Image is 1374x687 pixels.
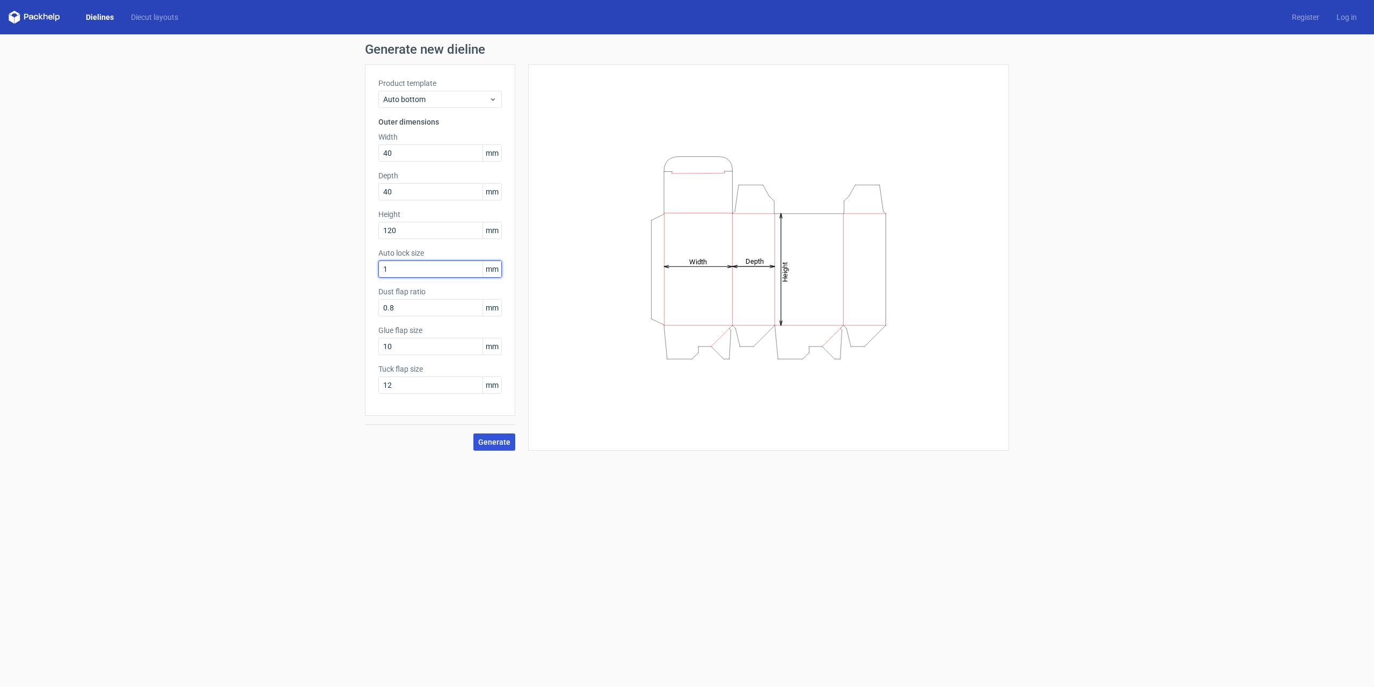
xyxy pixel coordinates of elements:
label: Auto lock size [378,248,502,258]
label: Height [378,209,502,220]
span: Generate [478,438,510,446]
a: Register [1283,12,1328,23]
a: Dielines [77,12,122,23]
span: Auto bottom [383,94,489,105]
span: mm [483,300,501,316]
label: Tuck flap size [378,364,502,374]
a: Log in [1328,12,1365,23]
tspan: Width [689,257,707,265]
label: Width [378,132,502,142]
button: Generate [473,433,515,451]
h3: Outer dimensions [378,117,502,127]
tspan: Height [781,262,789,281]
label: Product template [378,78,502,89]
h1: Generate new dieline [365,43,1009,56]
span: mm [483,338,501,355]
label: Glue flap size [378,325,502,336]
span: mm [483,145,501,161]
span: mm [483,377,501,393]
label: Depth [378,170,502,181]
a: Diecut layouts [122,12,187,23]
tspan: Depth [746,257,764,265]
span: mm [483,184,501,200]
label: Dust flap ratio [378,286,502,297]
span: mm [483,222,501,238]
span: mm [483,261,501,277]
